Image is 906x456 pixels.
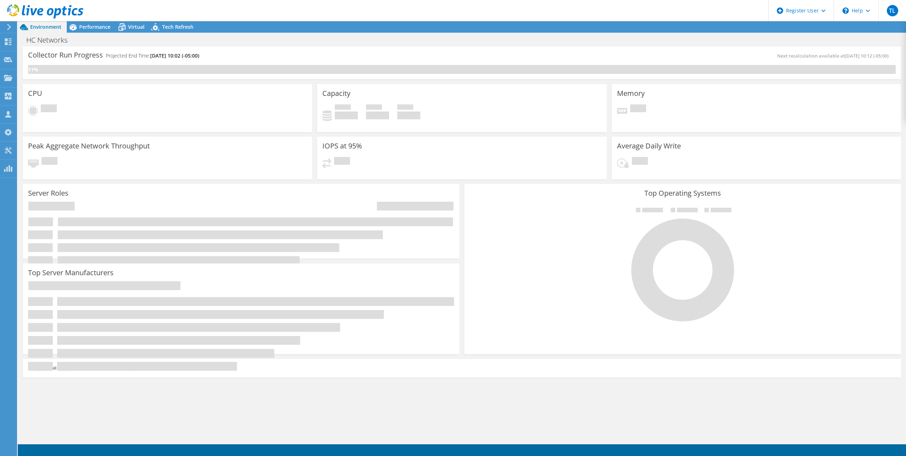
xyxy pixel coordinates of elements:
[28,269,114,277] h3: Top Server Manufacturers
[777,53,892,59] span: Next recalculation available at
[397,112,420,119] h4: 0 GiB
[30,23,61,30] span: Environment
[79,23,110,30] span: Performance
[41,104,57,114] span: Pending
[42,157,58,167] span: Pending
[397,104,413,112] span: Total
[128,23,144,30] span: Virtual
[106,52,199,60] h4: Projected End Time:
[617,89,645,97] h3: Memory
[28,89,42,97] h3: CPU
[23,36,78,44] h1: HC Networks
[335,104,351,112] span: Used
[28,189,69,197] h3: Server Roles
[617,142,681,150] h3: Average Daily Write
[887,5,898,16] span: TL
[334,157,350,167] span: Pending
[23,359,901,378] div: This graph will display once collector runs have completed
[470,189,896,197] h3: Top Operating Systems
[842,7,849,14] svg: \n
[322,89,350,97] h3: Capacity
[335,112,358,119] h4: 0 GiB
[28,142,150,150] h3: Peak Aggregate Network Throughput
[630,104,646,114] span: Pending
[162,23,193,30] span: Tech Refresh
[366,112,389,119] h4: 0 GiB
[845,53,889,59] span: [DATE] 10:12 (-05:00)
[366,104,382,112] span: Free
[322,142,362,150] h3: IOPS at 95%
[150,52,199,59] span: [DATE] 10:02 (-05:00)
[632,157,648,167] span: Pending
